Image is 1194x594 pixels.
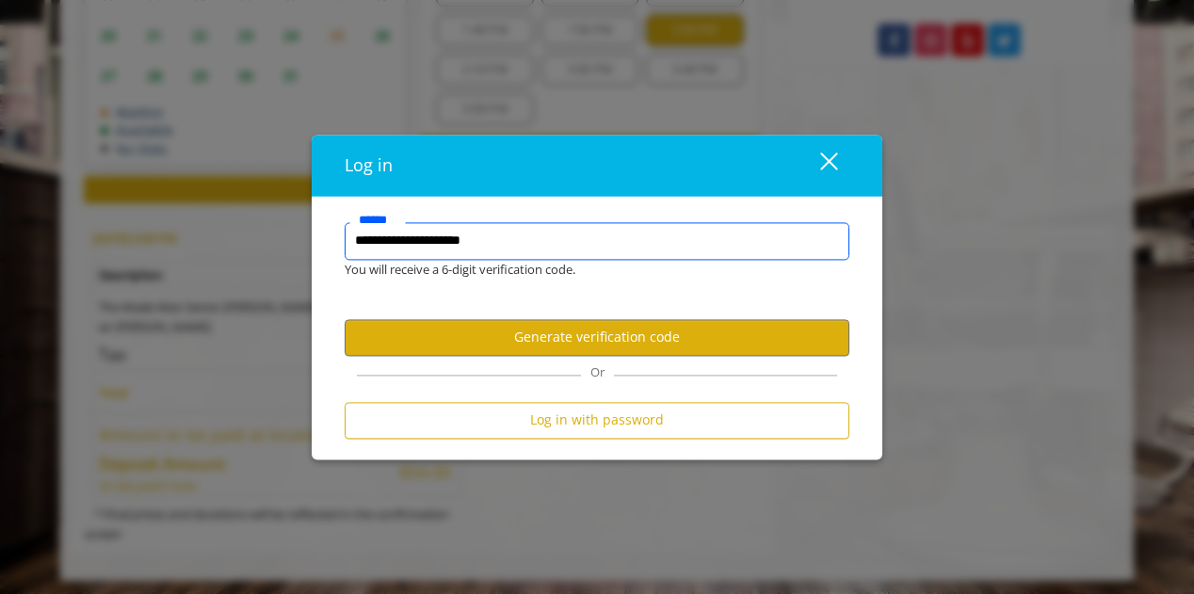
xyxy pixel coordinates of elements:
[345,153,393,176] span: Log in
[785,146,849,185] button: close dialog
[331,260,835,280] div: You will receive a 6-digit verification code.
[345,319,849,356] button: Generate verification code
[345,402,849,439] button: Log in with password
[799,152,836,180] div: close dialog
[581,363,614,380] span: Or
